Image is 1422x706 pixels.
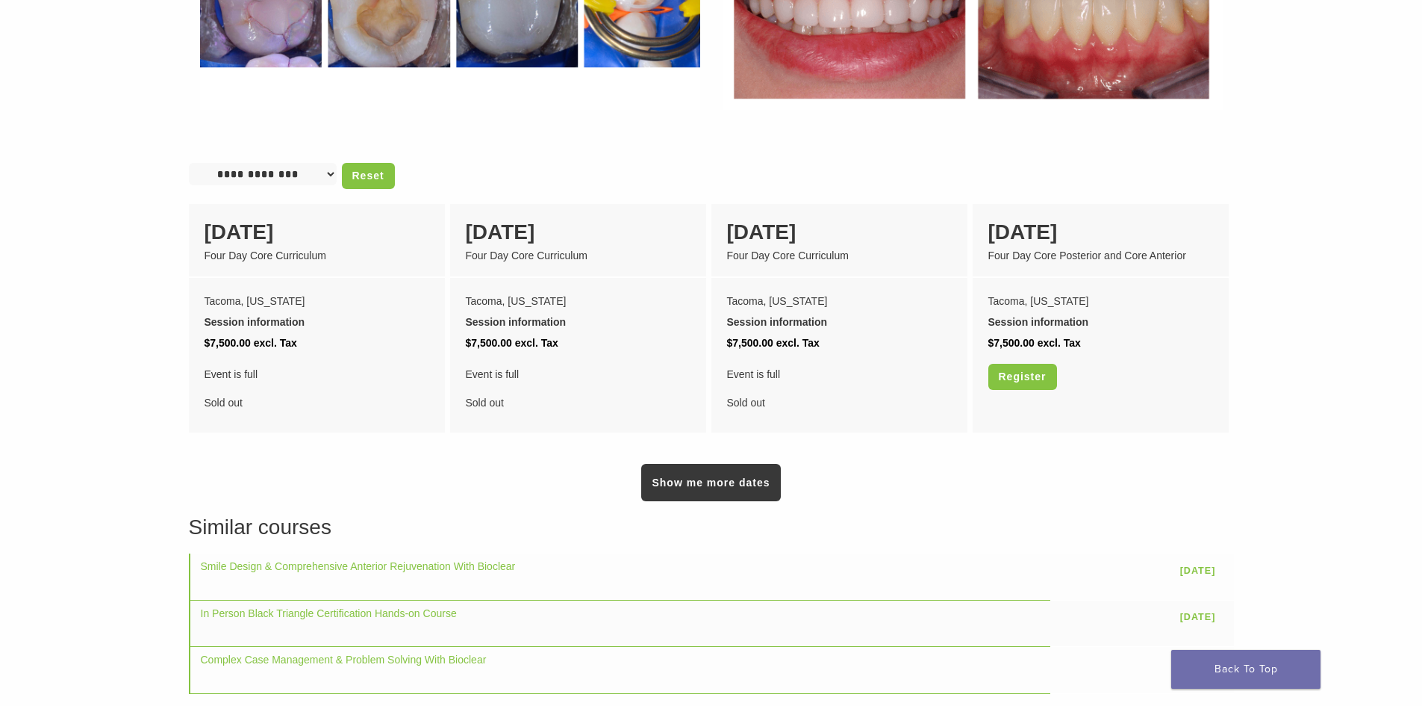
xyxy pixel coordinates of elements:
[201,560,516,572] a: Smile Design & Comprehensive Anterior Rejuvenation With Bioclear
[1173,606,1223,629] a: [DATE]
[205,291,429,312] div: Tacoma, [US_STATE]
[466,248,690,264] div: Four Day Core Curriculum
[466,312,690,332] div: Session information
[205,337,251,349] span: $7,500.00
[466,364,690,413] div: Sold out
[205,364,429,385] span: Event is full
[205,312,429,332] div: Session information
[205,217,429,248] div: [DATE]
[776,337,820,349] span: excl. Tax
[727,291,952,312] div: Tacoma, [US_STATE]
[201,607,457,619] a: In Person Black Triangle Certification Hands-on Course
[254,337,297,349] span: excl. Tax
[988,337,1035,349] span: $7,500.00
[727,248,952,264] div: Four Day Core Curriculum
[988,217,1213,248] div: [DATE]
[466,291,690,312] div: Tacoma, [US_STATE]
[1173,559,1223,582] a: [DATE]
[1038,337,1081,349] span: excl. Tax
[988,364,1057,390] a: Register
[205,364,429,413] div: Sold out
[641,464,780,501] a: Show me more dates
[988,291,1213,312] div: Tacoma, [US_STATE]
[988,248,1213,264] div: Four Day Core Posterior and Core Anterior
[515,337,558,349] span: excl. Tax
[727,364,952,413] div: Sold out
[988,312,1213,332] div: Session information
[727,217,952,248] div: [DATE]
[1171,650,1320,689] a: Back To Top
[466,364,690,385] span: Event is full
[727,312,952,332] div: Session information
[205,248,429,264] div: Four Day Core Curriculum
[201,654,487,666] a: Complex Case Management & Problem Solving With Bioclear
[466,217,690,248] div: [DATE]
[342,163,395,189] a: Reset
[727,364,952,385] span: Event is full
[466,337,512,349] span: $7,500.00
[727,337,773,349] span: $7,500.00
[189,512,1234,543] h3: Similar courses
